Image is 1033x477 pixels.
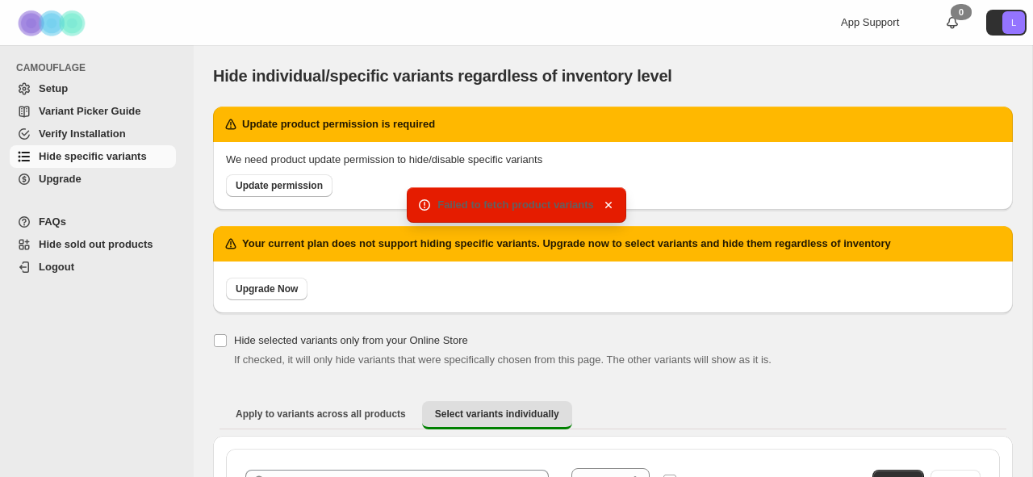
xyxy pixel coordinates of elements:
[944,15,960,31] a: 0
[234,334,468,346] span: Hide selected variants only from your Online Store
[236,179,323,192] span: Update permission
[39,128,126,140] span: Verify Installation
[39,215,66,228] span: FAQs
[10,123,176,145] a: Verify Installation
[10,168,176,190] a: Upgrade
[13,1,94,45] img: Camouflage
[234,354,772,366] span: If checked, it will only hide variants that were specifically chosen from this page. The other va...
[39,238,153,250] span: Hide sold out products
[39,82,68,94] span: Setup
[242,236,891,252] h2: Your current plan does not support hiding specific variants. Upgrade now to select variants and h...
[39,105,140,117] span: Variant Picker Guide
[1011,18,1016,27] text: L
[236,282,298,295] span: Upgrade Now
[10,211,176,233] a: FAQs
[986,10,1027,36] button: Avatar with initials L
[10,77,176,100] a: Setup
[435,408,559,421] span: Select variants individually
[213,67,672,85] span: Hide individual/specific variants regardless of inventory level
[242,116,435,132] h2: Update product permission is required
[236,408,406,421] span: Apply to variants across all products
[422,401,572,429] button: Select variants individually
[226,278,307,300] a: Upgrade Now
[39,173,82,185] span: Upgrade
[437,199,594,211] span: Failed to fetch product variants
[39,150,147,162] span: Hide specific variants
[10,145,176,168] a: Hide specific variants
[39,261,74,273] span: Logout
[10,233,176,256] a: Hide sold out products
[10,100,176,123] a: Variant Picker Guide
[1002,11,1025,34] span: Avatar with initials L
[226,174,332,197] a: Update permission
[16,61,182,74] span: CAMOUFLAGE
[951,4,972,20] div: 0
[841,16,899,28] span: App Support
[10,256,176,278] a: Logout
[226,153,542,165] span: We need product update permission to hide/disable specific variants
[223,401,419,427] button: Apply to variants across all products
